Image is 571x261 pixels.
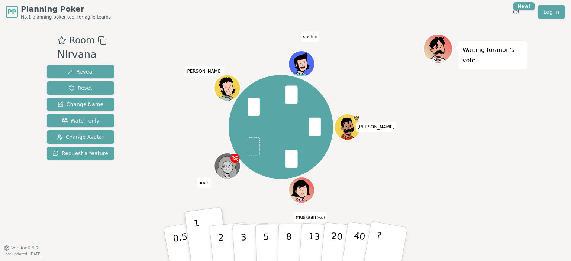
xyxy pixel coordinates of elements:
div: New! [513,2,535,10]
span: Change Avatar [57,133,104,141]
span: Planning Poker [21,4,111,14]
button: Click to change your avatar [289,178,314,202]
button: Reset [47,81,114,95]
span: Click to change your name [197,177,212,188]
span: Click to change your name [294,212,326,222]
a: Log in [538,5,565,19]
button: Request a feature [47,147,114,160]
p: Waiting for anon 's vote... [462,45,523,66]
button: Reveal [47,65,114,78]
span: Reset [69,84,92,92]
button: Change Name [47,98,114,111]
button: Add as favourite [57,34,66,47]
span: Version 0.9.2 [11,245,39,251]
p: 1 [193,218,204,258]
span: PP [7,7,16,16]
button: Version0.9.2 [4,245,39,251]
span: (you) [316,216,325,219]
div: Nirvana [57,47,106,62]
button: New! [509,5,523,19]
span: No.1 planning poker tool for agile teams [21,14,111,20]
button: Watch only [47,114,114,127]
span: Click to change your name [355,122,396,132]
a: PPPlanning PokerNo.1 planning poker tool for agile teams [6,4,111,20]
span: Click to change your name [184,66,225,76]
span: Last updated: [DATE] [4,252,42,256]
span: Room [69,34,94,47]
span: aashish is the host [353,115,360,121]
span: Click to change your name [301,32,319,42]
span: Request a feature [53,150,108,157]
span: Watch only [62,117,100,124]
span: Reveal [67,68,94,75]
button: Change Avatar [47,130,114,144]
span: Change Name [58,101,103,108]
